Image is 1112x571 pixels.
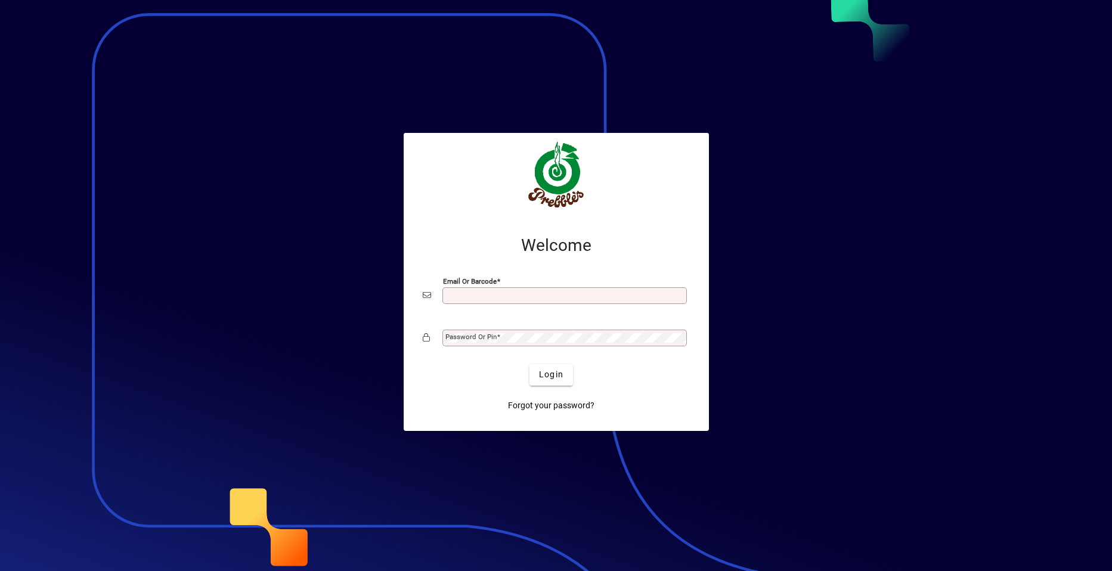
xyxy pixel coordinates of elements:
[529,364,573,386] button: Login
[539,368,563,381] span: Login
[423,235,690,256] h2: Welcome
[503,395,599,417] a: Forgot your password?
[445,333,497,341] mat-label: Password or Pin
[508,399,594,412] span: Forgot your password?
[443,277,497,285] mat-label: Email or Barcode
